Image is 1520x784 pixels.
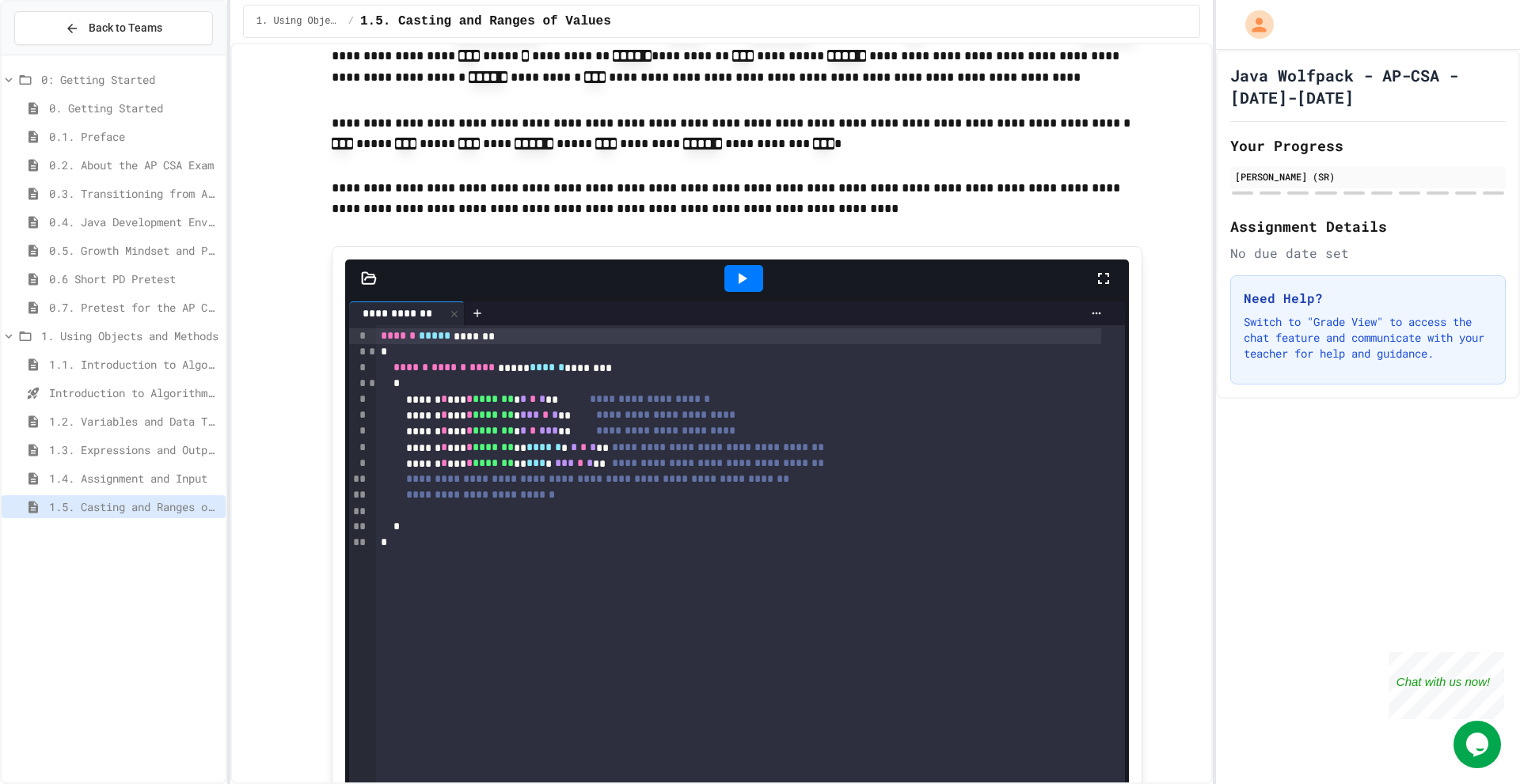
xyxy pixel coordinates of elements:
[1230,244,1506,263] div: No due date set
[41,328,219,344] span: 1. Using Objects and Methods
[1235,169,1501,184] div: [PERSON_NAME] (SR)
[49,157,219,173] span: 0.2. About the AP CSA Exam
[49,271,219,287] span: 0.6 Short PD Pretest
[49,242,219,259] span: 0.5. Growth Mindset and Pair Programming
[49,128,219,145] span: 0.1. Preface
[49,413,219,430] span: 1.2. Variables and Data Types
[49,441,219,458] span: 1.3. Expressions and Output [New]
[49,214,219,230] span: 0.4. Java Development Environments
[1453,721,1504,768] iframe: chat widget
[1389,652,1504,719] iframe: chat widget
[348,15,354,28] span: /
[360,12,611,31] span: 1.5. Casting and Ranges of Values
[49,384,219,401] span: Introduction to Algorithms, Programming, and Compilers
[41,71,219,88] span: 0: Getting Started
[49,185,219,202] span: 0.3. Transitioning from AP CSP to AP CSA
[1230,134,1506,157] h2: Your Progress
[49,470,219,487] span: 1.4. Assignment and Input
[49,356,219,373] span: 1.1. Introduction to Algorithms, Programming, and Compilers
[1230,64,1506,108] h1: Java Wolfpack - AP-CSA - [DATE]-[DATE]
[14,11,213,45] button: Back to Teams
[49,100,219,116] span: 0. Getting Started
[1244,314,1492,362] p: Switch to "Grade View" to access the chat feature and communicate with your teacher for help and ...
[1244,289,1492,308] h3: Need Help?
[1229,6,1278,43] div: My Account
[89,20,162,36] span: Back to Teams
[49,299,219,316] span: 0.7. Pretest for the AP CSA Exam
[49,498,219,515] span: 1.5. Casting and Ranges of Values
[1230,215,1506,237] h2: Assignment Details
[256,15,342,28] span: 1. Using Objects and Methods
